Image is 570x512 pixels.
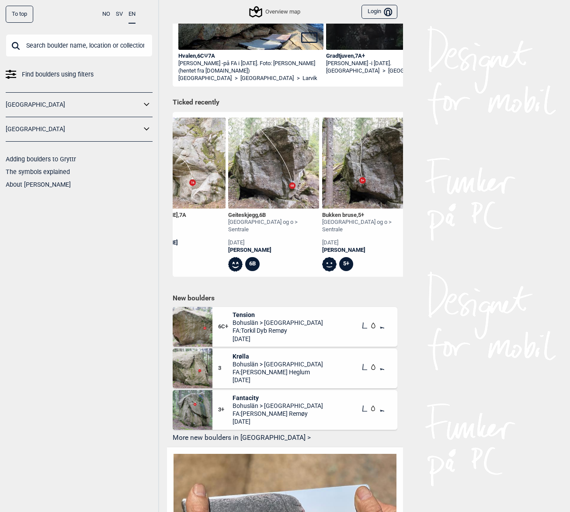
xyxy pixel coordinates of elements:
span: Bohuslän > [GEOGRAPHIC_DATA] [233,402,323,410]
span: Bohuslän > [GEOGRAPHIC_DATA] [233,360,323,368]
a: [GEOGRAPHIC_DATA] [388,67,441,75]
span: Tension [233,311,323,319]
span: Bohuslän > [GEOGRAPHIC_DATA] [233,319,323,327]
div: Tension6C+TensionBohuslän > [GEOGRAPHIC_DATA]FA:Torkil Dyb Remøy[DATE] [173,307,397,347]
span: 3 [218,365,233,372]
button: More new boulders in [GEOGRAPHIC_DATA] > [173,432,397,445]
div: 5+ [339,257,354,272]
div: Gradtjuven , 7A+ [326,52,471,60]
span: Fantacity [233,394,323,402]
span: > [235,75,238,82]
a: [GEOGRAPHIC_DATA] [178,75,232,82]
p: på FA i [DATE]. Foto: [PERSON_NAME] (hentet fra [DOMAIN_NAME]) [178,60,315,74]
div: [DATE] [228,239,319,247]
span: 6B [259,212,266,218]
button: NO [102,6,110,23]
div: Overview map [250,7,300,17]
div: [GEOGRAPHIC_DATA] og o > Sentrale [322,219,413,233]
span: Krølla [233,352,323,360]
input: Search boulder name, location or collection [6,34,153,57]
img: Nore Jones 220904 [135,118,226,209]
button: SV [116,6,123,23]
button: EN [129,6,136,24]
a: Larvik [302,75,317,82]
span: 6C+ [218,323,233,331]
span: Ψ [204,52,208,59]
img: Tension [173,307,212,347]
div: 6B [245,257,260,272]
span: > [382,67,386,75]
span: [DATE] [233,376,323,384]
div: Krolla3KrøllaBohuslän > [GEOGRAPHIC_DATA]FA:[PERSON_NAME] Heglum[DATE] [173,348,397,388]
div: Bukken bruse , [322,212,413,219]
img: Bukken bruse 200430 [322,118,413,209]
span: Find boulders using filters [22,68,94,81]
div: [PERSON_NAME] - [326,60,471,67]
span: 7A [179,212,186,218]
div: [GEOGRAPHIC_DATA] og o > Sentrale [228,219,319,233]
span: FA: [PERSON_NAME] Remøy [233,410,323,418]
button: Login [361,5,397,19]
span: i [DATE]. [371,60,391,66]
a: About [PERSON_NAME] [6,181,71,188]
a: [PERSON_NAME] [228,247,319,254]
a: The symbols explained [6,168,70,175]
span: 5+ [358,212,364,218]
span: 3+ [218,406,233,414]
div: [DATE] [322,239,413,247]
img: Krolla [173,348,212,388]
div: Hvalen , 6C 7A [178,52,323,60]
div: [PERSON_NAME] - [178,60,323,75]
a: [GEOGRAPHIC_DATA] [326,67,379,75]
img: Geiteskjegg [228,118,319,209]
h1: New boulders [173,294,397,303]
div: To top [6,6,33,23]
span: FA: Torkil Dyb Remøy [233,327,323,334]
span: > [297,75,300,82]
a: Adding boulders to Gryttr [6,156,76,163]
a: [GEOGRAPHIC_DATA] [6,123,141,136]
a: [GEOGRAPHIC_DATA] [6,98,141,111]
span: [DATE] [233,418,323,425]
h1: Ticked recently [173,98,397,108]
span: FA: [PERSON_NAME] Heglum [233,368,323,376]
a: [PERSON_NAME] [322,247,413,254]
a: Find boulders using filters [6,68,153,81]
div: Geiteskjegg , [228,212,319,219]
a: [GEOGRAPHIC_DATA] [240,75,294,82]
img: Fantacity [173,390,212,430]
div: Fantacity3+FantacityBohuslän > [GEOGRAPHIC_DATA]FA:[PERSON_NAME] Remøy[DATE] [173,390,397,430]
span: [DATE] [233,335,323,343]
